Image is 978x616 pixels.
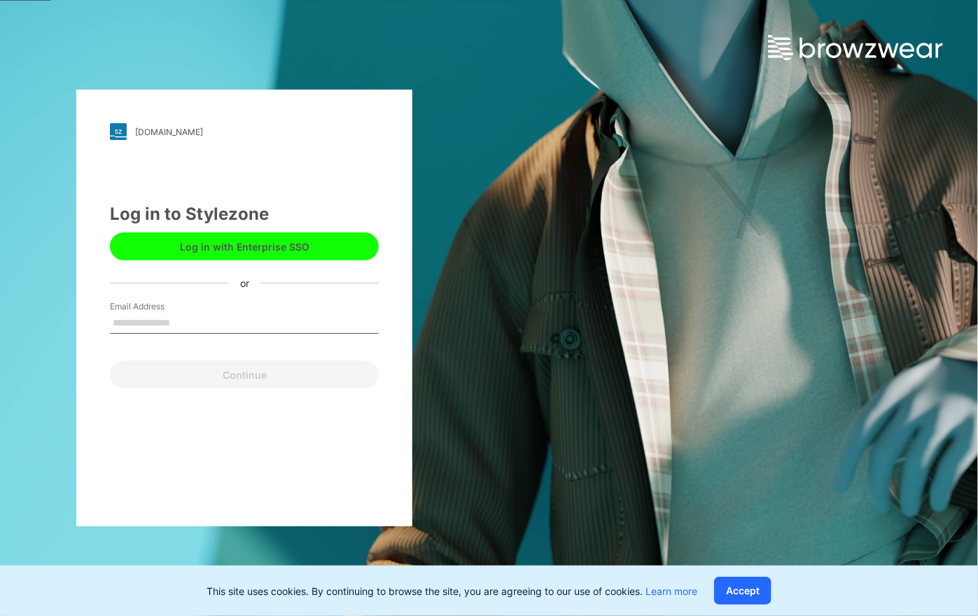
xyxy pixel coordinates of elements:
[229,276,260,290] div: or
[207,584,697,598] p: This site uses cookies. By continuing to browse the site, you are agreeing to our use of cookies.
[110,300,208,313] label: Email Address
[645,585,697,597] a: Learn more
[135,127,203,137] div: [DOMAIN_NAME]
[768,35,943,60] img: browzwear-logo.e42bd6dac1945053ebaf764b6aa21510.svg
[110,123,379,140] a: [DOMAIN_NAME]
[110,202,379,227] div: Log in to Stylezone
[714,577,771,605] button: Accept
[110,232,379,260] button: Log in with Enterprise SSO
[110,123,127,140] img: stylezone-logo.562084cfcfab977791bfbf7441f1a819.svg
